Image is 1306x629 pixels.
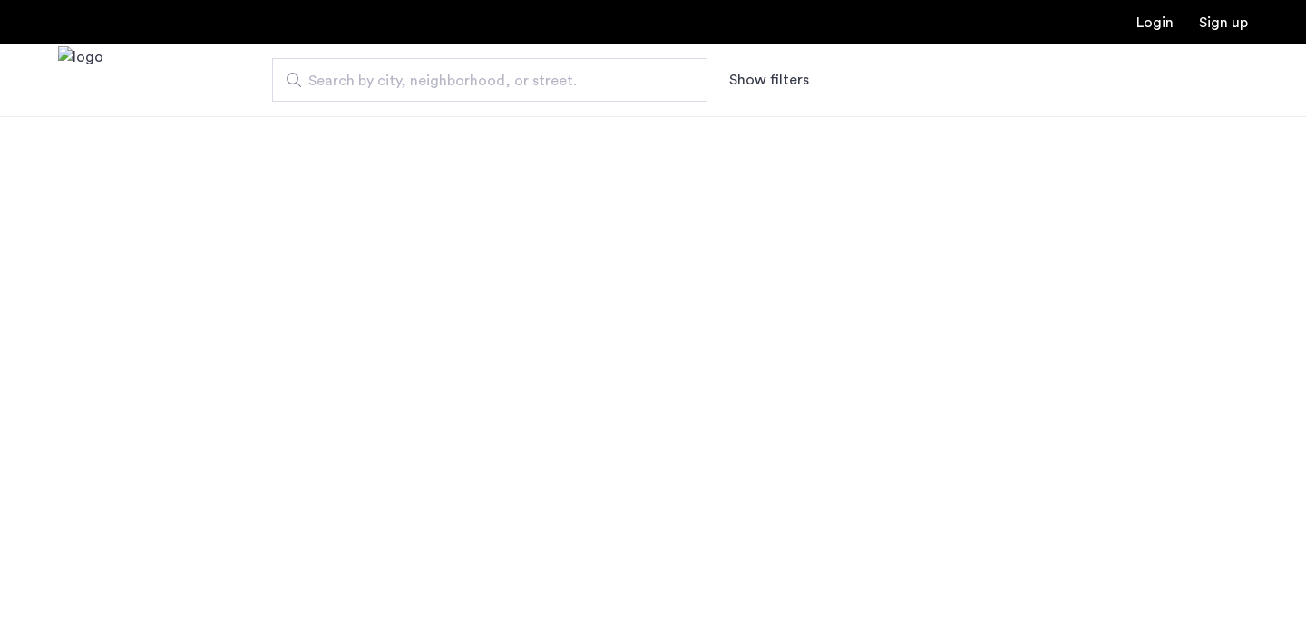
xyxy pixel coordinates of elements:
[58,46,103,114] a: Cazamio Logo
[1199,15,1248,30] a: Registration
[272,58,707,102] input: Apartment Search
[308,70,657,92] span: Search by city, neighborhood, or street.
[729,69,809,91] button: Show or hide filters
[58,46,103,114] img: logo
[1136,15,1174,30] a: Login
